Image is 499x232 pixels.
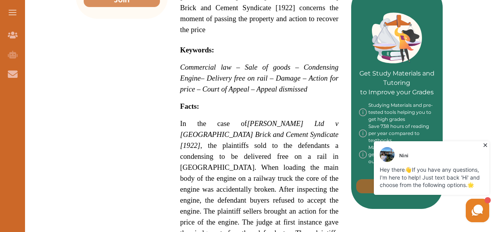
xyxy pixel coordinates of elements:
[359,102,367,123] img: info-img
[180,63,299,71] span: Commercial law – Sale of goods –
[359,102,435,123] div: Studying Materials and pre-tested tools helping you to get high grades
[359,47,435,97] p: Get Study Materials and Tutoring to Improve your Grades
[180,119,339,171] span: In the case of , the plaintiffs sold to the defendants a condensing to be delivered free on a rai...
[180,119,339,149] span: [PERSON_NAME] Ltd v [GEOGRAPHIC_DATA] Brick and Cement Syndicate [1922]
[359,123,435,144] div: Save 738 hours of reading per year compared to textbooks
[372,13,422,63] img: Green card image
[180,46,214,54] strong: Keywords:
[180,74,339,93] span: – Delivery free on rail – Damage – Action for price – Court of Appeal – Appeal dismissed
[180,102,199,110] strong: Facts:
[311,139,491,224] iframe: HelpCrunch
[359,123,367,144] img: info-img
